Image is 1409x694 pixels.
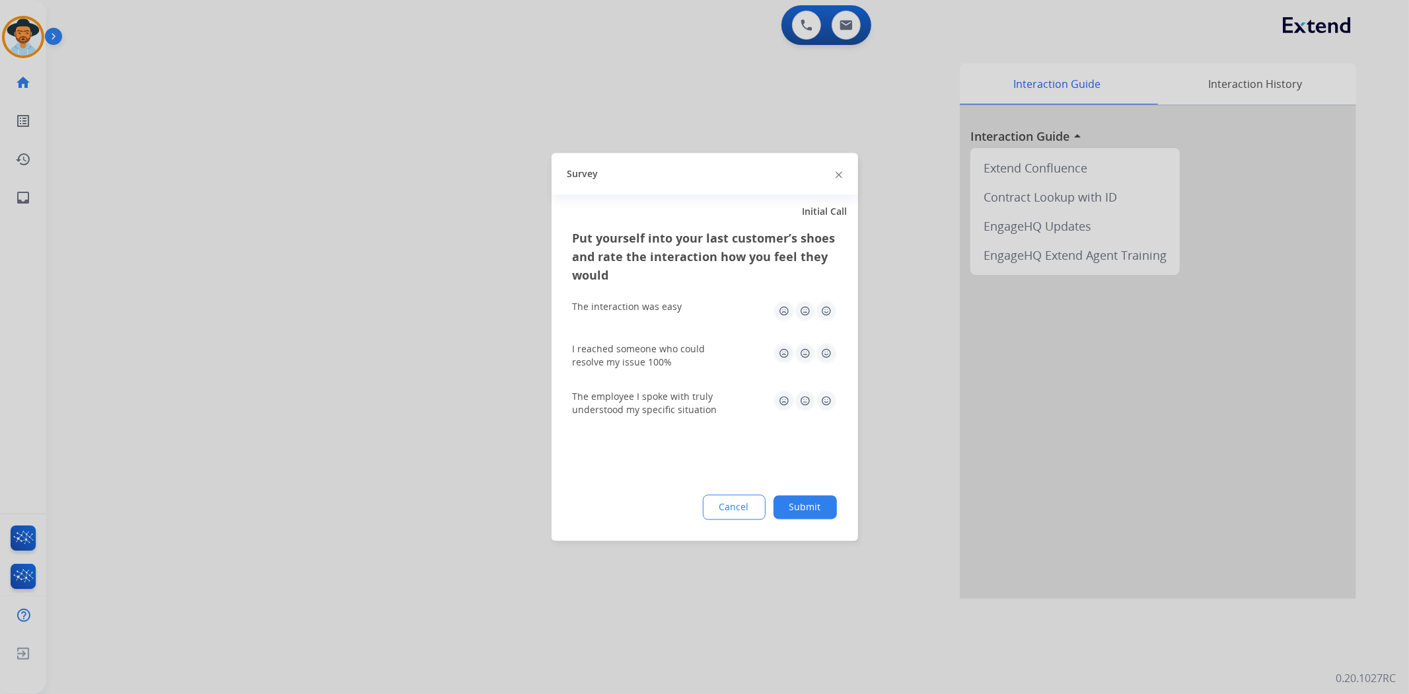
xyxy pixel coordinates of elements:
h3: Put yourself into your last customer’s shoes and rate the interaction how you feel they would [573,229,837,285]
div: The interaction was easy [573,301,682,314]
span: Survey [567,167,598,180]
div: The employee I spoke with truly understood my specific situation [573,391,731,417]
button: Submit [774,496,837,520]
p: 0.20.1027RC [1336,670,1396,686]
span: Initial Call [803,206,848,219]
div: I reached someone who could resolve my issue 100% [573,343,731,369]
img: close-button [836,171,842,178]
button: Cancel [703,495,766,520]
